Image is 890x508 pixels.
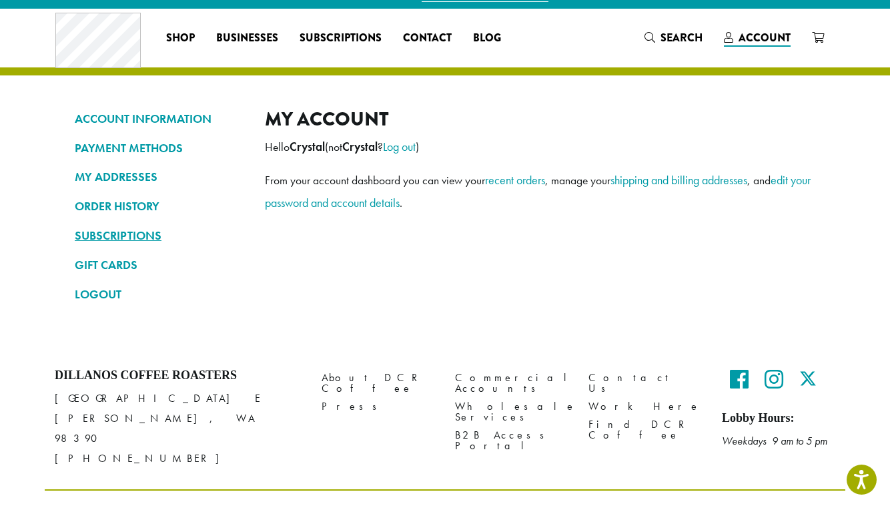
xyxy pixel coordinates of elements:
span: Blog [473,30,501,47]
a: Search [634,27,713,49]
span: Account [739,30,791,45]
a: shipping and billing addresses [610,172,747,188]
p: [GEOGRAPHIC_DATA] E [PERSON_NAME], WA 98390 [PHONE_NUMBER] [55,389,302,469]
a: About DCR Coffee [322,368,435,397]
strong: Crystal [290,140,325,154]
img: website_grey.svg [21,35,32,45]
img: tab_domain_overview_orange.svg [36,77,47,88]
span: Contact [403,30,452,47]
a: ORDER HISTORY [75,195,245,218]
h4: Dillanos Coffee Roasters [55,368,302,383]
p: Hello (not ? ) [265,136,815,158]
a: Log out [383,139,416,154]
img: tab_keywords_by_traffic_grey.svg [133,77,143,88]
p: From your account dashboard you can view your , manage your , and . [265,169,815,214]
a: Wholesale Services [455,398,568,427]
a: Press [322,398,435,416]
a: Work Here [588,398,702,416]
div: v 4.0.25 [37,21,65,32]
span: Search [660,30,703,45]
a: recent orders [485,172,545,188]
a: Find DCR Coffee [588,416,702,445]
a: GIFT CARDS [75,254,245,276]
img: logo_orange.svg [21,21,32,32]
a: Shop [155,27,205,49]
h2: My account [265,107,815,131]
em: Weekdays 9 am to 5 pm [722,434,827,448]
div: Domain Overview [51,79,119,87]
div: Keywords by Traffic [147,79,225,87]
a: B2B Access Portal [455,427,568,455]
nav: Account pages [75,107,245,316]
span: Businesses [216,30,278,47]
a: Contact Us [588,368,702,397]
a: MY ADDRESSES [75,166,245,188]
a: SUBSCRIPTIONS [75,224,245,247]
h5: Lobby Hours: [722,411,835,426]
a: PAYMENT METHODS [75,137,245,160]
span: Subscriptions [300,30,382,47]
span: Shop [166,30,195,47]
a: ACCOUNT INFORMATION [75,107,245,130]
a: Commercial Accounts [455,368,568,397]
a: LOGOUT [75,283,245,306]
strong: Crystal [342,140,378,154]
div: Domain: [DOMAIN_NAME] [35,35,147,45]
